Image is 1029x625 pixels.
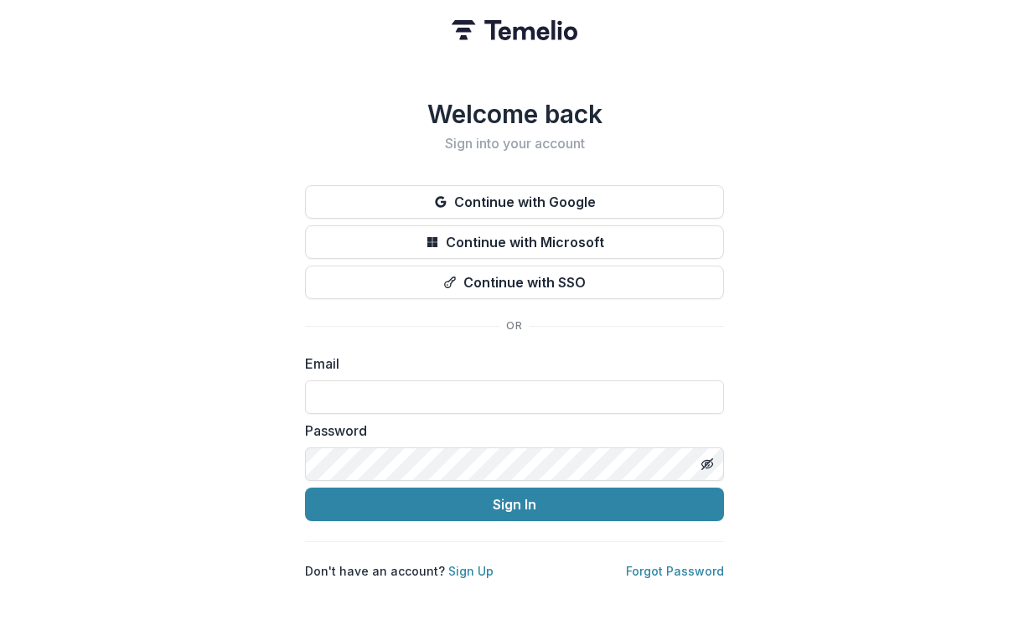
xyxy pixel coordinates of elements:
button: Continue with SSO [305,266,724,299]
img: Temelio [452,20,577,40]
button: Continue with Google [305,185,724,219]
p: Don't have an account? [305,562,494,580]
button: Sign In [305,488,724,521]
label: Password [305,421,714,441]
button: Continue with Microsoft [305,225,724,259]
a: Forgot Password [626,564,724,578]
h1: Welcome back [305,99,724,129]
h2: Sign into your account [305,136,724,152]
button: Toggle password visibility [694,451,721,478]
a: Sign Up [448,564,494,578]
label: Email [305,354,714,374]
